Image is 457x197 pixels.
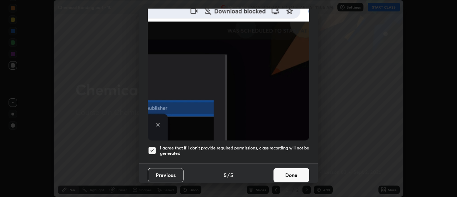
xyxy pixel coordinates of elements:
[148,168,184,182] button: Previous
[227,171,230,179] h4: /
[230,171,233,179] h4: 5
[160,145,309,156] h5: I agree that if I don't provide required permissions, class recording will not be generated
[224,171,227,179] h4: 5
[273,168,309,182] button: Done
